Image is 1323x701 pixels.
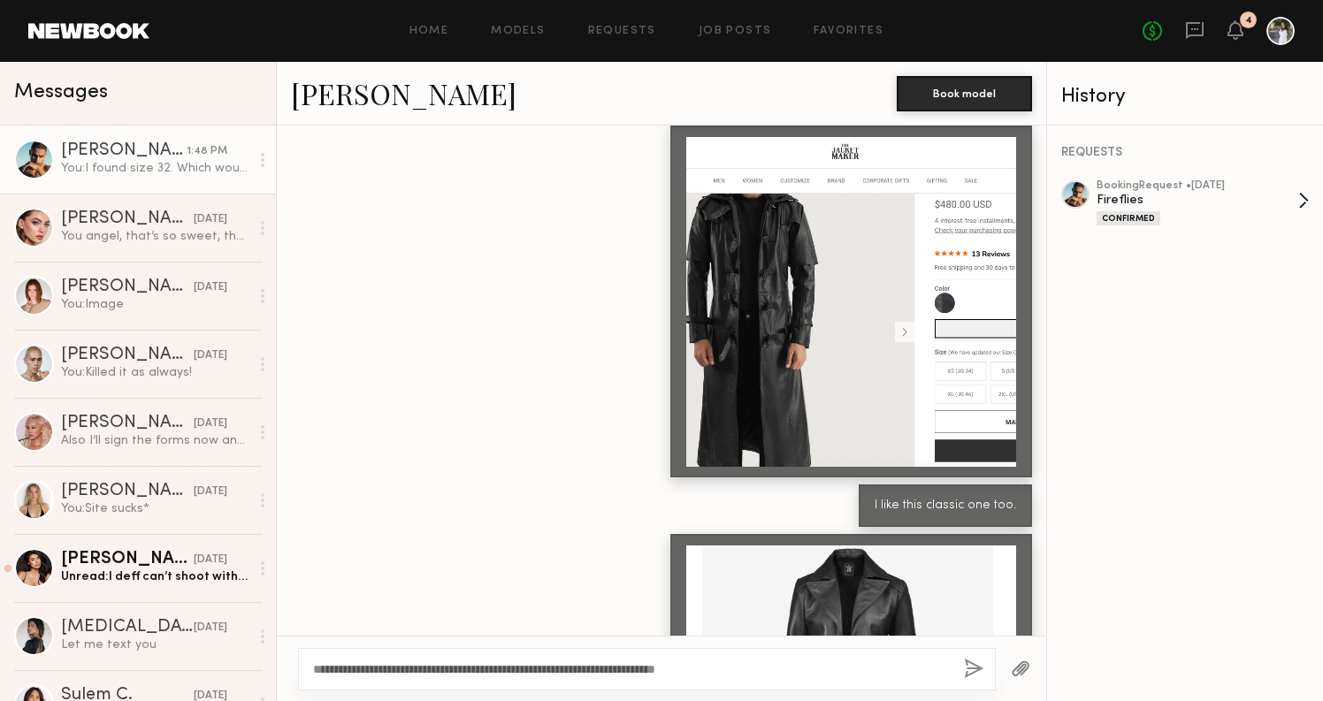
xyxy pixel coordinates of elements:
[61,483,194,500] div: [PERSON_NAME]
[61,568,249,585] div: Unread: I deff can’t shoot with a snake
[61,210,194,228] div: [PERSON_NAME]
[61,228,249,245] div: You angel, that’s so sweet, thank you so much! 🤍✨
[1097,211,1160,225] div: Confirmed
[61,500,249,517] div: You: Site sucks*
[61,619,194,636] div: [MEDICAL_DATA][PERSON_NAME]
[194,211,227,228] div: [DATE]
[194,484,227,500] div: [DATE]
[1097,180,1298,192] div: booking Request • [DATE]
[897,85,1032,100] a: Book model
[699,26,772,37] a: Job Posts
[194,552,227,568] div: [DATE]
[14,82,108,103] span: Messages
[194,415,227,432] div: [DATE]
[61,142,187,160] div: [PERSON_NAME]
[875,496,1016,516] div: I like this classic one too.
[1061,147,1309,159] div: REQUESTS
[187,143,227,160] div: 1:48 PM
[1061,87,1309,107] div: History
[491,26,545,37] a: Models
[194,620,227,636] div: [DATE]
[194,347,227,364] div: [DATE]
[409,26,449,37] a: Home
[61,432,249,449] div: Also I’ll sign the forms now and u get up so early!
[588,26,656,37] a: Requests
[61,347,194,364] div: [PERSON_NAME]
[61,364,249,381] div: You: Killed it as always!
[1245,16,1252,26] div: 4
[61,415,194,432] div: [PERSON_NAME]
[1097,180,1309,225] a: bookingRequest •[DATE]FirefliesConfirmed
[291,74,516,112] a: [PERSON_NAME]
[194,279,227,296] div: [DATE]
[61,296,249,313] div: You: Image
[61,160,249,177] div: You: I found size 32. Which would you prefer?
[814,26,883,37] a: Favorites
[61,636,249,653] div: Let me text you
[897,76,1032,111] button: Book model
[61,551,194,568] div: [PERSON_NAME]
[1097,192,1298,209] div: Fireflies
[61,278,194,296] div: [PERSON_NAME]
